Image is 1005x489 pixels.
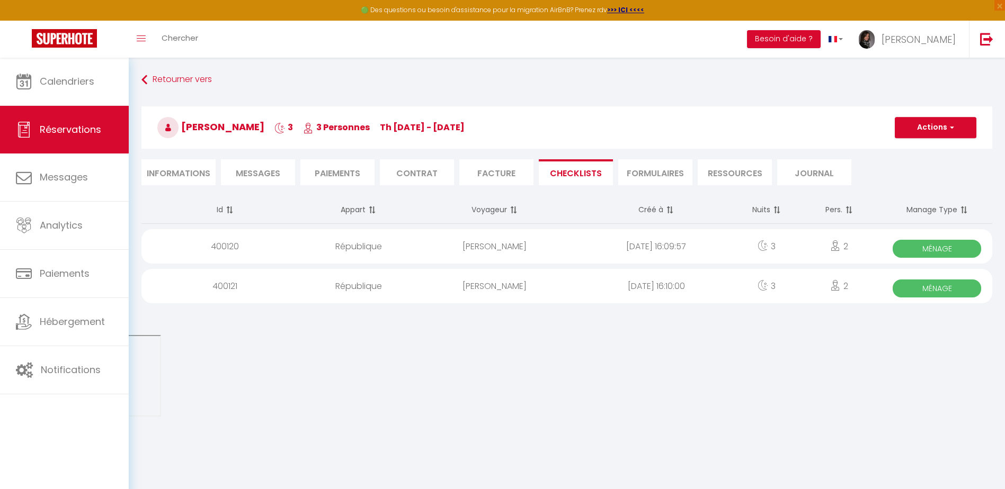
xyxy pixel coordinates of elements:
a: ... [PERSON_NAME] [851,21,969,58]
span: Paiements [40,267,90,280]
li: FORMULAIRES [618,159,692,185]
a: Chercher [154,21,206,58]
span: 3 Personnes [303,121,370,133]
li: Facture [459,159,533,185]
span: 3 [274,121,293,133]
div: 400120 [141,229,303,264]
div: [PERSON_NAME] [414,269,575,303]
div: 2 [797,229,882,264]
span: Chercher [162,32,198,43]
img: logout [980,32,993,46]
span: Calendriers [40,75,94,88]
li: Contrat [380,159,454,185]
span: Réservations [40,123,101,136]
span: Ménage [893,240,981,258]
span: Analytics [40,219,83,232]
div: [DATE] 16:10:00 [575,269,737,303]
a: Retourner vers [141,70,992,89]
th: Appart [303,196,414,224]
li: Paiements [300,159,375,185]
span: Messages [40,170,88,184]
div: [DATE] 16:09:57 [575,229,737,264]
div: 3 [737,269,796,303]
div: 2 [797,269,882,303]
th: Créé à [575,196,737,224]
span: Messages [236,167,280,179]
img: Super Booking [32,29,97,48]
span: Notifications [41,363,101,376]
li: Informations [141,159,216,185]
div: 3 [737,229,796,264]
span: Th [DATE] - [DATE] [380,121,465,133]
span: [PERSON_NAME] [157,120,264,133]
button: Actions [895,117,976,138]
img: ... [859,30,875,49]
div: République [303,269,414,303]
li: Journal [777,159,851,185]
div: République [303,229,414,264]
span: Hébergement [40,315,105,328]
li: CHECKLISTS [539,159,613,185]
span: Ménage [893,279,981,297]
th: Manage Type [882,196,992,224]
span: Id [211,204,223,215]
li: Ressources [698,159,772,185]
th: Nuits [737,196,796,224]
div: 400121 [141,269,303,303]
a: >>> ICI <<<< [607,5,644,14]
span: [PERSON_NAME] [882,33,956,46]
th: Voyageur [414,196,575,224]
th: Pers. [797,196,882,224]
div: [PERSON_NAME] [414,229,575,264]
button: Besoin d'aide ? [747,30,821,48]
